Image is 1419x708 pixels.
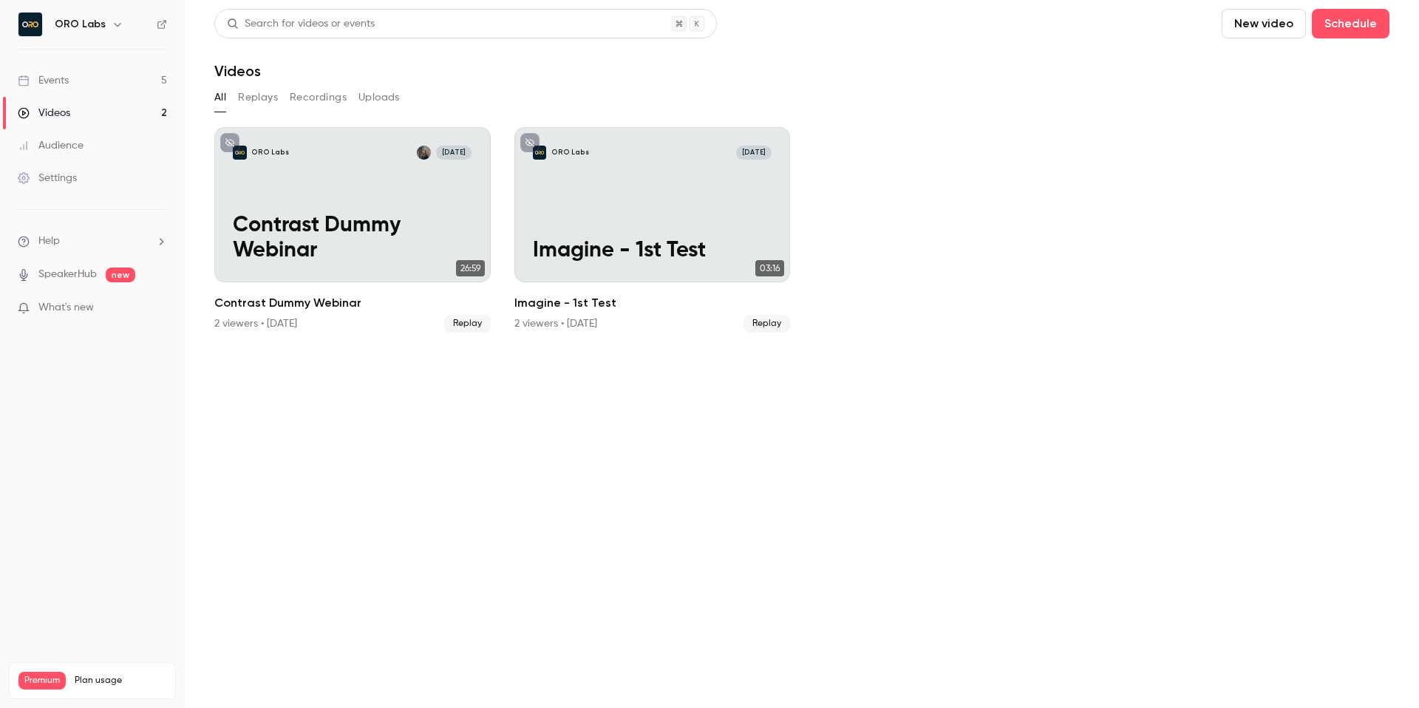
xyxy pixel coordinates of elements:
[214,127,491,333] a: Contrast Dummy WebinarORO LabsKelli Stanley[DATE]Contrast Dummy Webinar26:59Contrast Dummy Webina...
[358,86,400,109] button: Uploads
[149,302,167,315] iframe: Noticeable Trigger
[233,214,472,264] p: Contrast Dummy Webinar
[38,267,97,282] a: SpeakerHub
[736,146,772,160] span: [DATE]
[38,234,60,249] span: Help
[214,316,297,331] div: 2 viewers • [DATE]
[214,62,261,80] h1: Videos
[1222,9,1306,38] button: New video
[238,86,278,109] button: Replays
[75,675,166,687] span: Plan usage
[417,146,431,160] img: Kelli Stanley
[514,294,791,312] h2: Imagine - 1st Test
[514,316,597,331] div: 2 viewers • [DATE]
[743,315,790,333] span: Replay
[18,106,70,120] div: Videos
[38,300,94,316] span: What's new
[106,268,135,282] span: new
[233,146,247,160] img: Contrast Dummy Webinar
[220,133,239,152] button: unpublished
[18,672,66,690] span: Premium
[514,127,791,333] a: Imagine - 1st TestORO Labs[DATE]Imagine - 1st Test03:16Imagine - 1st Test2 viewers • [DATE]Replay
[214,86,226,109] button: All
[533,146,547,160] img: Imagine - 1st Test
[520,133,540,152] button: unpublished
[1312,9,1389,38] button: Schedule
[214,9,1389,699] section: Videos
[436,146,472,160] span: [DATE]
[214,127,1389,333] ul: Videos
[18,138,84,153] div: Audience
[227,16,375,32] div: Search for videos or events
[214,294,491,312] h2: Contrast Dummy Webinar
[251,148,289,157] p: ORO Labs
[214,127,491,333] li: Contrast Dummy Webinar
[456,260,485,276] span: 26:59
[290,86,347,109] button: Recordings
[55,17,106,32] h6: ORO Labs
[444,315,491,333] span: Replay
[533,239,772,264] p: Imagine - 1st Test
[18,73,69,88] div: Events
[18,13,42,36] img: ORO Labs
[514,127,791,333] li: Imagine - 1st Test
[551,148,589,157] p: ORO Labs
[755,260,784,276] span: 03:16
[18,234,167,249] li: help-dropdown-opener
[18,171,77,185] div: Settings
